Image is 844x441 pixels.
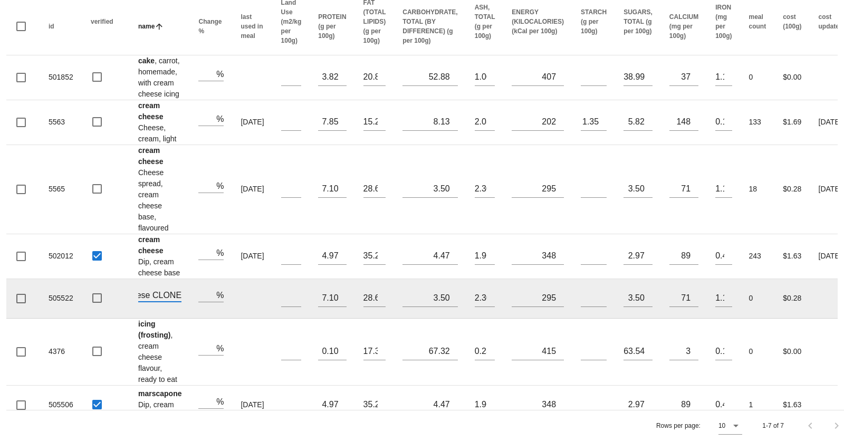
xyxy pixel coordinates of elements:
[774,55,810,100] td: $0.00
[718,417,742,434] div: 10Rows per page:
[40,145,82,234] td: 5565
[475,4,495,40] span: ASH, TOTAL (g per 100g)
[214,67,224,81] div: %
[138,168,169,232] span: Cheese spread, cream cheese base, flavoured
[40,319,82,386] td: 4376
[214,179,224,193] div: %
[138,320,170,339] strong: icing (frosting)
[214,341,224,355] div: %
[49,23,54,30] span: id
[232,145,272,234] td: [DATE]
[741,279,775,319] td: 0
[214,395,224,408] div: %
[741,100,775,145] td: 133
[138,320,177,384] span: , cream cheese flavour, ready to eat
[138,389,181,398] strong: marscapone
[138,101,163,121] strong: cream cheese
[581,8,607,35] span: STARCH (g per 100g)
[718,421,725,430] div: 10
[715,4,732,40] span: IRON (mg per 100g)
[741,319,775,386] td: 0
[138,146,163,166] strong: cream cheese
[318,13,346,40] span: PROTEIN (g per 100g)
[624,8,653,35] span: SUGARS, TOTAL (g per 100g)
[40,279,82,319] td: 505522
[232,100,272,145] td: [DATE]
[138,123,176,143] span: Cheese, cream, light
[214,112,224,126] div: %
[741,145,775,234] td: 18
[91,18,113,25] span: verified
[214,288,224,302] div: %
[40,386,82,425] td: 505506
[232,234,272,279] td: [DATE]
[138,235,163,255] strong: cream cheese
[241,13,263,40] span: last used in meal
[40,234,82,279] td: 502012
[762,421,784,430] div: 1-7 of 7
[40,55,82,100] td: 501852
[741,386,775,425] td: 1
[774,279,810,319] td: $0.28
[741,55,775,100] td: 0
[138,56,180,98] span: , carrot, homemade, with cream cheese icing
[774,234,810,279] td: $1.63
[774,319,810,386] td: $0.00
[741,234,775,279] td: 243
[749,13,766,30] span: meal count
[138,400,180,420] span: Dip, cream cheese base
[783,13,801,30] span: cost (100g)
[214,246,224,260] div: %
[656,410,742,441] div: Rows per page:
[669,13,698,40] span: CALCIUM (mg per 100g)
[138,257,180,277] span: Dip, cream cheese base
[402,8,457,44] span: CARBOHYDRATE, TOTAL (BY DIFFERENCE) (g per 100g)
[512,8,564,35] span: ENERGY (KILOCALORIES) (kCal per 100g)
[40,100,82,145] td: 5563
[774,145,810,234] td: $0.28
[774,386,810,425] td: $1.63
[198,18,222,35] span: Change %
[138,56,155,65] strong: cake
[819,13,843,30] span: cost updated
[138,23,155,30] span: name
[232,386,272,425] td: [DATE]
[774,100,810,145] td: $1.69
